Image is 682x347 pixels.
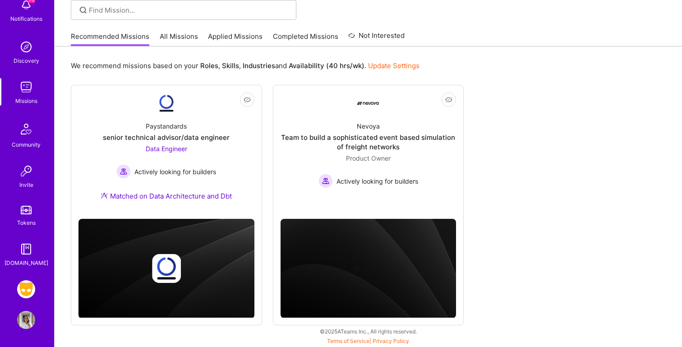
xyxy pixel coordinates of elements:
[89,5,290,15] input: Find Mission...
[281,93,456,202] a: Company LogoNevoyaTeam to build a sophisticated event based simulation of freight networksProduct...
[445,96,452,103] i: icon EyeClosed
[17,218,36,227] div: Tokens
[17,311,35,329] img: User Avatar
[357,102,379,105] img: Company Logo
[15,118,37,140] img: Community
[346,154,391,162] span: Product Owner
[71,32,149,46] a: Recommended Missions
[373,338,409,344] a: Privacy Policy
[19,180,33,190] div: Invite
[243,61,275,70] b: Industries
[336,176,418,186] span: Actively looking for builders
[12,140,41,149] div: Community
[146,145,187,153] span: Data Engineer
[318,174,333,188] img: Actively looking for builders
[17,162,35,180] img: Invite
[101,191,232,201] div: Matched on Data Architecture and Dbt
[17,280,35,298] img: Grindr: Data + FE + CyberSecurity + QA
[10,14,42,23] div: Notifications
[17,38,35,56] img: discovery
[222,61,239,70] b: Skills
[15,311,37,329] a: User Avatar
[101,192,108,199] img: Ateam Purple Icon
[348,30,405,46] a: Not Interested
[15,96,37,106] div: Missions
[357,121,380,131] div: Nevoya
[17,240,35,258] img: guide book
[5,258,48,268] div: [DOMAIN_NAME]
[200,61,218,70] b: Roles
[54,320,682,342] div: © 2025 ATeams Inc., All rights reserved.
[78,5,88,15] i: icon SearchGrey
[156,93,177,114] img: Company Logo
[17,78,35,96] img: teamwork
[78,93,254,212] a: Company LogoPaystandardssenior technical advisor/data engineerData Engineer Actively looking for ...
[281,219,456,318] img: cover
[152,254,181,283] img: Company logo
[78,219,254,318] img: cover
[15,280,37,298] a: Grindr: Data + FE + CyberSecurity + QA
[368,61,419,70] a: Update Settings
[244,96,251,103] i: icon EyeClosed
[134,167,216,176] span: Actively looking for builders
[14,56,39,65] div: Discovery
[273,32,338,46] a: Completed Missions
[281,133,456,152] div: Team to build a sophisticated event based simulation of freight networks
[21,206,32,214] img: tokens
[116,164,131,179] img: Actively looking for builders
[71,61,419,70] p: We recommend missions based on your , , and .
[208,32,263,46] a: Applied Missions
[327,338,369,344] a: Terms of Service
[354,254,382,283] img: Company logo
[289,61,364,70] b: Availability (40 hrs/wk)
[103,133,230,142] div: senior technical advisor/data engineer
[146,121,187,131] div: Paystandards
[327,338,409,344] span: |
[160,32,198,46] a: All Missions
